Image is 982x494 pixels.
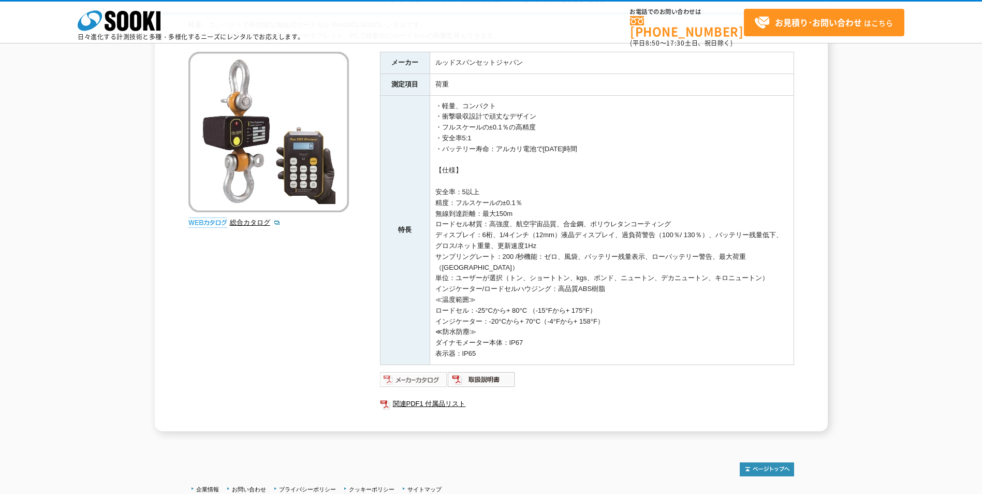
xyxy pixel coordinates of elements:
strong: お見積り･お問い合わせ [775,16,862,28]
img: メーカーカタログ [380,371,448,388]
th: メーカー [380,52,430,74]
a: 取扱説明書 [448,378,516,386]
span: (平日 ～ 土日、祝日除く) [630,38,732,48]
th: 測定項目 [380,74,430,95]
th: 特長 [380,95,430,365]
a: サイトマップ [407,486,442,492]
a: 総合カタログ [230,219,281,226]
span: 17:30 [666,38,685,48]
img: 取扱説明書 [448,371,516,388]
span: はこちら [754,15,893,31]
img: 無線式ロードセル Ron2501-S03 [188,52,349,212]
img: webカタログ [188,217,227,228]
a: 企業情報 [196,486,219,492]
a: お見積り･お問い合わせはこちら [744,9,904,36]
td: ルッドスパンセットジャパン [430,52,794,74]
a: メーカーカタログ [380,378,448,386]
a: クッキーポリシー [349,486,394,492]
img: トップページへ [740,462,794,476]
td: 荷重 [430,74,794,95]
a: プライバシーポリシー [279,486,336,492]
span: 8:50 [646,38,660,48]
a: 関連PDF1 付属品リスト [380,397,794,411]
td: ・軽量、コンパクト ・衝撃吸収設計で頑丈なデザイン ・フルスケールの±0.1％の高精度 ・安全率5:1 ・バッテリー寿命：アルカリ電池で[DATE]時間 【仕様】 安全率：5以上 精度：フルスケ... [430,95,794,365]
a: [PHONE_NUMBER] [630,16,744,37]
a: お問い合わせ [232,486,266,492]
span: お電話でのお問い合わせは [630,9,744,15]
p: 日々進化する計測技術と多種・多様化するニーズにレンタルでお応えします。 [78,34,304,40]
